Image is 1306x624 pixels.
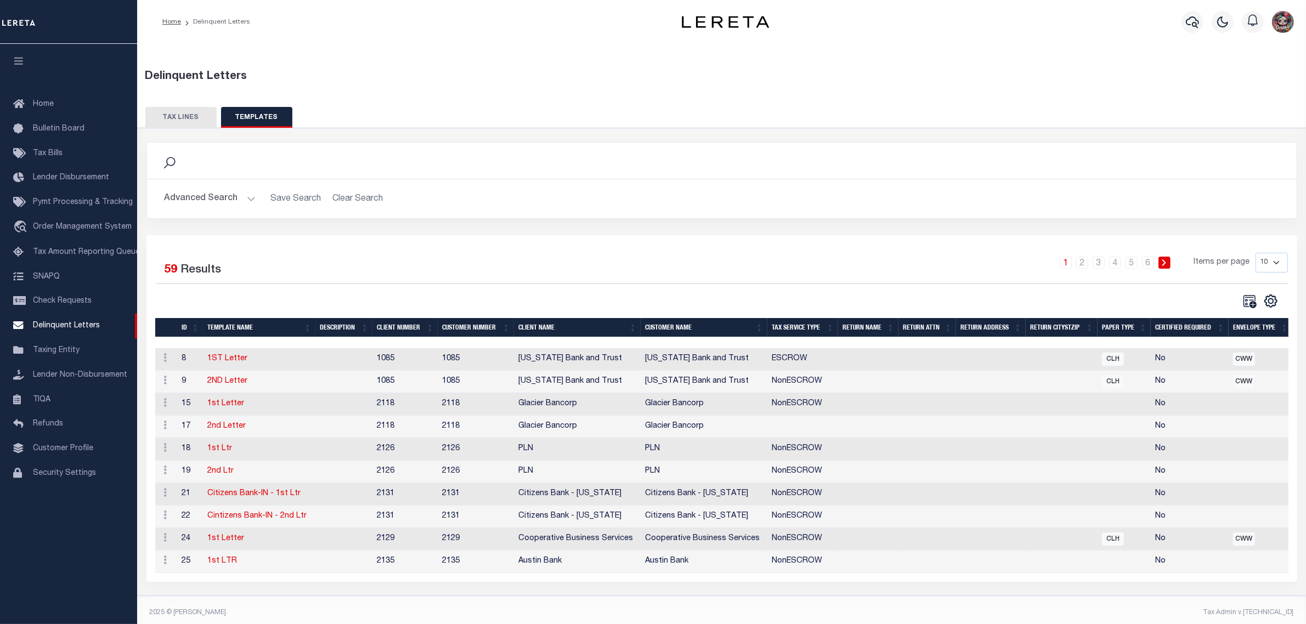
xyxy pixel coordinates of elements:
[641,348,767,371] td: [US_STATE] Bank and Trust
[177,416,203,438] td: 17
[641,551,767,573] td: Austin Bank
[514,528,641,551] td: Cooperative Business Services
[177,371,203,393] td: 9
[372,438,438,461] td: 2126
[177,506,203,528] td: 22
[207,422,246,430] a: 2nd Letter
[514,551,641,573] td: Austin Bank
[221,107,292,128] button: TEMPLATES
[1151,393,1229,416] td: No
[641,416,767,438] td: Glacier Bancorp
[1102,353,1124,366] span: CLH
[1229,318,1292,337] th: ENVELOPE TYPE: activate to sort column ascending
[177,528,203,551] td: 24
[1151,318,1229,337] th: CERTIFIED REQUIRED: activate to sort column ascending
[438,393,514,416] td: 2118
[33,347,80,354] span: Taxing Entity
[767,506,838,528] td: NonESCROW
[177,551,203,573] td: 25
[372,528,438,551] td: 2129
[767,371,838,393] td: NonESCROW
[165,264,178,276] span: 59
[33,322,100,330] span: Delinquent Letters
[142,608,722,617] div: 2025 © [PERSON_NAME].
[641,371,767,393] td: [US_STATE] Bank and Trust
[181,17,250,27] li: Delinquent Letters
[514,483,641,506] td: Citizens Bank - [US_STATE]
[1151,438,1229,461] td: No
[33,469,96,477] span: Security Settings
[641,438,767,461] td: PLN
[33,223,132,231] span: Order Management System
[33,100,54,108] span: Home
[372,371,438,393] td: 1085
[177,393,203,416] td: 15
[1151,416,1229,438] td: No
[438,483,514,506] td: 2131
[33,420,63,428] span: Refunds
[641,506,767,528] td: Citizens Bank - [US_STATE]
[372,461,438,483] td: 2126
[767,393,838,416] td: NonESCROW
[767,551,838,573] td: NonESCROW
[1233,532,1255,546] span: CWW
[33,174,109,181] span: Lender Disbursement
[767,438,838,461] td: NonESCROW
[767,483,838,506] td: NonESCROW
[207,467,234,475] a: 2nd Ltr
[514,348,641,371] td: [US_STATE] Bank and Trust
[33,273,60,280] span: SNAPQ
[514,371,641,393] td: [US_STATE] Bank and Trust
[514,318,641,337] th: CLIENT NAME: activate to sort column ascending
[767,461,838,483] td: NonESCROW
[1126,257,1138,269] a: 5
[438,551,514,573] td: 2135
[1151,371,1229,393] td: No
[438,438,514,461] td: 2126
[438,371,514,393] td: 1085
[438,416,514,438] td: 2118
[372,506,438,528] td: 2131
[372,348,438,371] td: 1085
[1076,257,1088,269] a: 2
[641,393,767,416] td: Glacier Bancorp
[177,438,203,461] td: 18
[33,150,63,157] span: Tax Bills
[33,198,133,206] span: Pymt Processing & Tracking
[145,107,217,128] button: TAX LINES
[203,318,315,337] th: TEMPLATE NAME: activate to sort column ascending
[372,393,438,416] td: 2118
[162,19,181,25] a: Home
[438,506,514,528] td: 2131
[1151,506,1229,528] td: No
[1026,318,1098,337] th: RETURN CITYSTZIP: activate to sort column ascending
[438,348,514,371] td: 1085
[1233,353,1255,366] span: CWW
[1142,257,1154,269] a: 6
[641,528,767,551] td: Cooperative Business Services
[1109,257,1121,269] a: 4
[1060,257,1072,269] a: 1
[33,371,127,379] span: Lender Non-Disbursement
[207,557,237,565] a: 1st LTR
[767,318,838,337] th: Tax Service Type: activate to sort column ascending
[956,318,1026,337] th: RETURN ADDRESS: activate to sort column ascending
[514,506,641,528] td: Citizens Bank - [US_STATE]
[33,297,92,305] span: Check Requests
[1151,348,1229,371] td: No
[181,262,222,279] label: Results
[177,318,203,337] th: ID: activate to sort column ascending
[682,16,770,28] img: logo-dark.svg
[155,318,178,337] th: &nbsp;&nbsp;&nbsp;&nbsp;&nbsp;&nbsp;&nbsp;&nbsp;&nbsp;&nbsp;
[438,318,514,337] th: CUSTOMER NUMBER: activate to sort column ascending
[165,188,256,209] button: Advanced Search
[33,445,93,452] span: Customer Profile
[767,348,838,371] td: ESCROW
[207,512,307,520] a: Cintizens Bank-IN - 2nd Ltr
[145,69,1298,85] div: Delinquent Letters
[207,377,247,385] a: 2ND Letter
[1194,257,1250,269] span: Items per page
[514,438,641,461] td: PLN
[730,608,1294,617] div: Tax Admin v.[TECHNICAL_ID]
[838,318,898,337] th: RETURN NAME: activate to sort column ascending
